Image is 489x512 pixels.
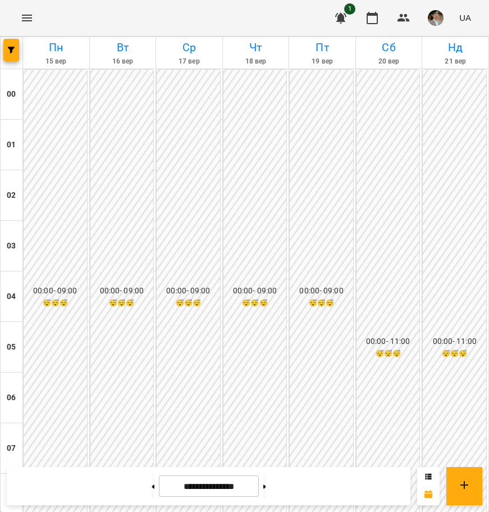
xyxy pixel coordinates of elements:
[7,88,16,101] h6: 00
[7,240,16,252] h6: 03
[92,56,154,67] h6: 16 вер
[424,56,487,67] h6: 21 вер
[424,39,487,56] h6: Нд
[291,56,354,67] h6: 19 вер
[225,56,287,67] h6: 18 вер
[344,3,355,15] span: 1
[92,39,154,56] h6: Вт
[7,341,16,354] h6: 05
[358,56,421,67] h6: 20 вер
[358,336,419,348] h6: 00:00 - 11:00
[158,39,221,56] h6: Ср
[7,291,16,303] h6: 04
[291,285,352,297] h6: 00:00 - 09:00
[225,39,287,56] h6: Чт
[7,392,16,404] h6: 06
[455,7,476,28] button: UA
[291,298,352,309] h6: 😴😴😴
[92,285,153,297] h6: 00:00 - 09:00
[7,189,16,202] h6: 02
[25,39,88,56] h6: Пн
[225,285,286,297] h6: 00:00 - 09:00
[158,56,221,67] h6: 17 вер
[7,139,16,151] h6: 01
[424,336,485,348] h6: 00:00 - 11:00
[158,298,219,309] h6: 😴😴😴
[225,298,286,309] h6: 😴😴😴
[25,298,86,309] h6: 😴😴😴
[158,285,219,297] h6: 00:00 - 09:00
[7,442,16,455] h6: 07
[25,285,86,297] h6: 00:00 - 09:00
[424,348,485,359] h6: 😴😴😴
[428,10,444,26] img: 7c88ea500635afcc637caa65feac9b0a.jpg
[358,39,421,56] h6: Сб
[459,12,471,24] span: UA
[358,348,419,359] h6: 😴😴😴
[92,298,153,309] h6: 😴😴😴
[291,39,354,56] h6: Пт
[25,56,88,67] h6: 15 вер
[13,4,40,31] button: Menu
